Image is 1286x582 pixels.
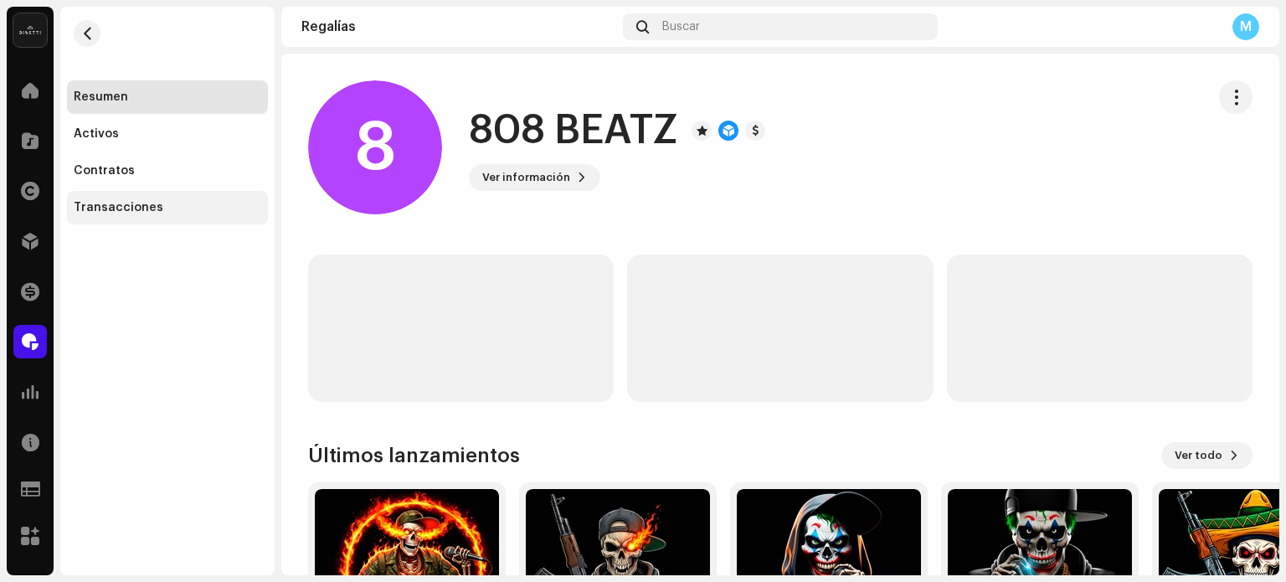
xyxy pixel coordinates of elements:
button: Ver información [469,164,600,191]
span: Ver información [482,161,570,194]
div: Transacciones [74,201,163,214]
div: M [1232,13,1259,40]
div: Contratos [74,164,135,178]
img: 02a7c2d3-3c89-4098-b12f-2ff2945c95ee [13,13,47,47]
div: Activos [74,127,119,141]
re-m-nav-item: Activos [67,117,268,151]
h1: 808 BEATZ [469,104,678,157]
button: Ver todo [1161,442,1253,469]
div: 8 [308,80,442,214]
re-m-nav-item: Resumen [67,80,268,114]
div: Resumen [74,90,128,104]
span: Ver todo [1175,439,1222,472]
span: Buscar [662,20,700,33]
h3: Últimos lanzamientos [308,442,520,469]
re-m-nav-item: Transacciones [67,191,268,224]
div: Regalías [301,20,616,33]
re-m-nav-item: Contratos [67,154,268,188]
